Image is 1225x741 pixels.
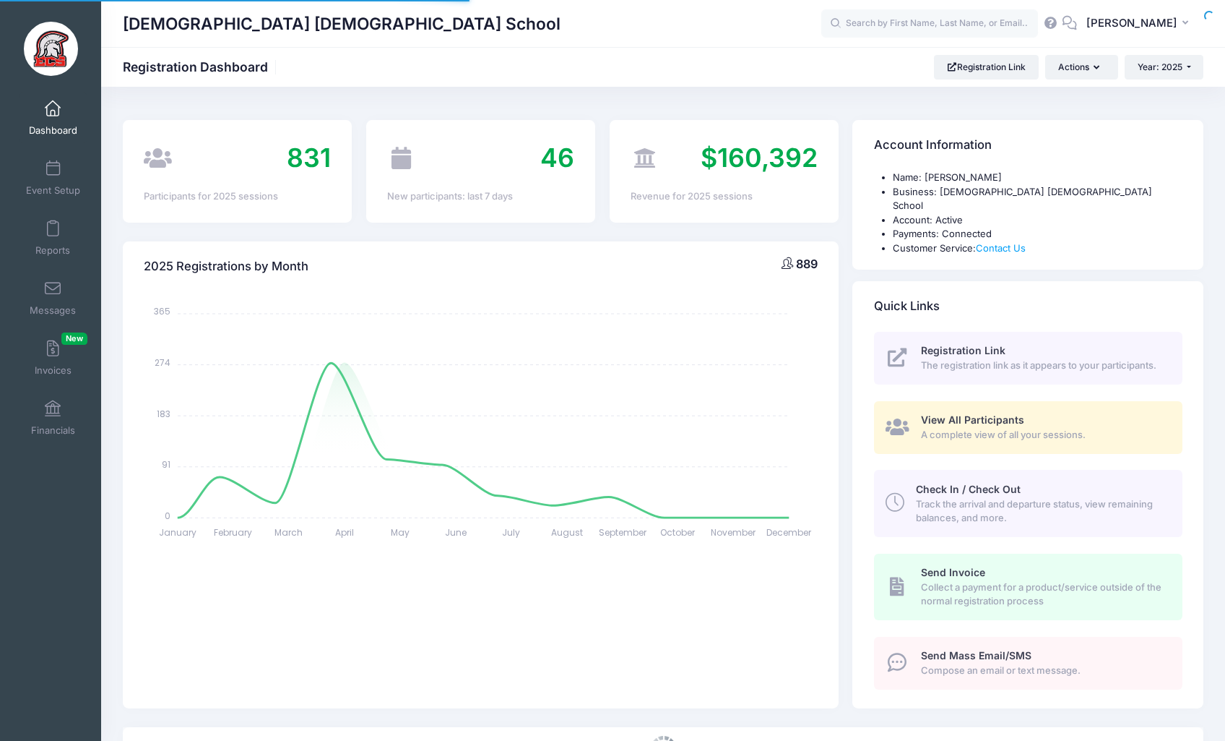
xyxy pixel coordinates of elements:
[874,554,1182,620] a: Send Invoice Collect a payment for a product/service outside of the normal registration process
[61,333,87,345] span: New
[916,483,1021,495] span: Check In / Check Out
[631,189,818,204] div: Revenue for 2025 sessions
[701,142,818,174] span: $160,392
[874,470,1182,536] a: Check In / Check Out Track the arrival and departure status, view remaining balances, and more.
[893,227,1182,241] li: Payments: Connected
[123,7,560,40] h1: [DEMOGRAPHIC_DATA] [DEMOGRAPHIC_DATA] School
[874,332,1182,385] a: Registration Link The registration link as it appears to your participants.
[154,305,170,317] tspan: 365
[921,566,985,578] span: Send Invoice
[711,526,757,539] tspan: November
[387,189,574,204] div: New participants: last 7 days
[921,664,1166,678] span: Compose an email or text message.
[893,241,1182,256] li: Customer Service:
[275,526,303,539] tspan: March
[19,273,87,323] a: Messages
[1077,7,1203,40] button: [PERSON_NAME]
[335,526,354,539] tspan: April
[916,497,1166,526] span: Track the arrival and departure status, view remaining balances, and more.
[19,93,87,143] a: Dashboard
[976,242,1026,254] a: Contact Us
[30,304,76,317] span: Messages
[19,153,87,203] a: Event Setup
[551,526,583,539] tspan: August
[796,257,818,271] span: 889
[893,185,1182,213] li: Business: [DEMOGRAPHIC_DATA] [DEMOGRAPHIC_DATA] School
[165,509,170,521] tspan: 0
[874,401,1182,454] a: View All Participants A complete view of all your sessions.
[599,526,647,539] tspan: September
[35,244,70,257] span: Reports
[26,184,80,197] span: Event Setup
[874,286,940,327] h4: Quick Links
[502,526,520,539] tspan: July
[893,213,1182,228] li: Account: Active
[921,649,1031,661] span: Send Mass Email/SMS
[159,526,196,539] tspan: January
[24,22,78,76] img: Evangelical Christian School
[31,424,75,437] span: Financials
[767,526,813,539] tspan: December
[934,55,1039,80] a: Registration Link
[123,59,280,74] h1: Registration Dashboard
[661,526,696,539] tspan: October
[35,364,72,377] span: Invoices
[921,428,1166,442] span: A complete view of all your sessions.
[921,581,1166,609] span: Collect a payment for a product/service outside of the normal registration process
[445,526,467,539] tspan: June
[874,125,992,166] h4: Account Information
[19,213,87,263] a: Reports
[287,142,331,174] span: 831
[921,359,1166,373] span: The registration link as it appears to your participants.
[874,637,1182,690] a: Send Mass Email/SMS Compose an email or text message.
[893,171,1182,185] li: Name: [PERSON_NAME]
[215,526,253,539] tspan: February
[540,142,574,174] span: 46
[921,414,1024,426] span: View All Participants
[157,407,170,419] tspan: 183
[162,458,170,471] tspan: 91
[921,344,1005,356] span: Registration Link
[1086,15,1177,31] span: [PERSON_NAME]
[1138,61,1182,72] span: Year: 2025
[1125,55,1203,80] button: Year: 2025
[391,526,410,539] tspan: May
[19,393,87,443] a: Financials
[19,333,87,383] a: InvoicesNew
[155,356,170,369] tspan: 274
[821,9,1038,38] input: Search by First Name, Last Name, or Email...
[144,189,331,204] div: Participants for 2025 sessions
[1045,55,1117,80] button: Actions
[29,124,77,137] span: Dashboard
[144,246,308,287] h4: 2025 Registrations by Month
